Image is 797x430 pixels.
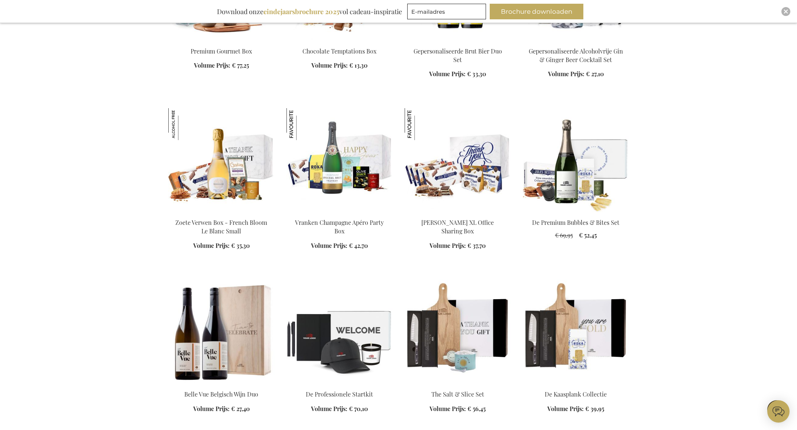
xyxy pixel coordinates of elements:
[295,219,384,235] a: Vranken Champagne Apéro Party Box
[168,108,275,212] img: Sweet Treats Box - French Bloom Le Blanc Small
[193,242,250,250] a: Volume Prijs: € 35,30
[311,405,347,413] span: Volume Prijs:
[547,405,604,413] a: Volume Prijs: € 39,95
[311,61,348,69] span: Volume Prijs:
[214,4,405,19] div: Download onze vol cadeau-inspiratie
[467,242,486,249] span: € 37,70
[175,219,267,235] a: Zoete Verwen Box - French Bloom Le Blanc Small
[414,47,502,64] a: Gepersonaliseerde Brut Bier Duo Set
[523,209,629,216] a: The Premium Bubbles & Bites Set
[407,4,488,22] form: marketing offers and promotions
[407,4,486,19] input: E-mailadres
[545,390,607,398] a: De Kaasplank Collectie
[430,405,466,413] span: Volume Prijs:
[311,242,347,249] span: Volume Prijs:
[232,61,249,69] span: € 77,25
[421,219,494,235] a: [PERSON_NAME] XL Office Sharing Box
[168,381,275,388] a: Belle Vue Belgisch Wijn Duo
[781,7,790,16] div: Close
[555,231,573,239] span: € 69,95
[548,70,584,78] span: Volume Prijs:
[523,108,629,212] img: The Premium Bubbles & Bites Set
[579,231,597,239] span: € 52,45
[467,405,486,413] span: € 56,45
[523,280,629,384] img: The Cheese Board Collection
[349,405,368,413] span: € 70,10
[523,38,629,45] a: Personalised Non-alcoholc Gin & Ginger Beer Set
[349,61,367,69] span: € 13,30
[430,242,486,250] a: Volume Prijs: € 37,70
[194,61,230,69] span: Volume Prijs:
[547,405,584,413] span: Volume Prijs:
[193,405,250,413] a: Volume Prijs: € 27,40
[430,242,466,249] span: Volume Prijs:
[231,405,250,413] span: € 27,40
[311,61,367,70] a: Volume Prijs: € 13,30
[168,209,275,216] a: Sweet Treats Box - French Bloom Le Blanc Small Zoete Verwen Box - French Bloom Le Blanc Small
[311,242,368,250] a: Volume Prijs: € 42,70
[168,280,275,384] img: Belle Vue Belgisch Wijn Duo
[168,38,275,45] a: Premium Gourmet Box
[523,381,629,388] a: The Cheese Board Collection
[349,242,368,249] span: € 42,70
[306,390,373,398] a: De Professionele Startkit
[168,108,200,140] img: Zoete Verwen Box - French Bloom Le Blanc Small
[585,405,604,413] span: € 39,95
[467,70,486,78] span: € 33,30
[405,280,511,384] img: The Salt & Slice Set Exclusive Business Gift
[286,38,393,45] a: Chocolate Temptations Box
[490,4,583,19] button: Brochure downloaden
[191,47,252,55] a: Premium Gourmet Box
[548,70,604,78] a: Volume Prijs: € 27,10
[405,381,511,388] a: The Salt & Slice Set Exclusive Business Gift
[286,381,393,388] a: The Professional Starter Kit
[286,108,393,212] img: Vranken Champagne Apéro Party Box
[231,242,250,249] span: € 35,30
[405,38,511,45] a: Personalised Champagne Beer
[311,405,368,413] a: Volume Prijs: € 70,10
[767,400,790,423] iframe: belco-activator-frame
[193,405,230,413] span: Volume Prijs:
[429,70,486,78] a: Volume Prijs: € 33,30
[184,390,258,398] a: Belle Vue Belgisch Wijn Duo
[529,47,623,64] a: Gepersonaliseerde Alcoholvrije Gin & Ginger Beer Cocktail Set
[405,108,511,212] img: Jules Destrooper XL Office Sharing Box
[286,209,393,216] a: Vranken Champagne Apéro Party Box Vranken Champagne Apéro Party Box
[263,7,339,16] b: eindejaarsbrochure 2025
[302,47,376,55] a: Chocolate Temptations Box
[784,9,788,14] img: Close
[194,61,249,70] a: Volume Prijs: € 77,25
[193,242,230,249] span: Volume Prijs:
[586,70,604,78] span: € 27,10
[431,390,484,398] a: The Salt & Slice Set
[405,108,437,140] img: Jules Destrooper XL Office Sharing Box
[286,280,393,384] img: The Professional Starter Kit
[405,209,511,216] a: Jules Destrooper XL Office Sharing Box Jules Destrooper XL Office Sharing Box
[532,219,619,226] a: De Premium Bubbles & Bites Set
[429,70,466,78] span: Volume Prijs:
[430,405,486,413] a: Volume Prijs: € 56,45
[286,108,318,140] img: Vranken Champagne Apéro Party Box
